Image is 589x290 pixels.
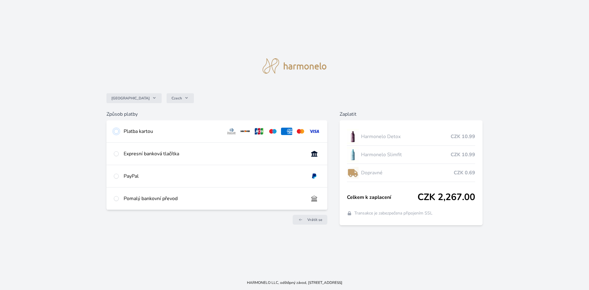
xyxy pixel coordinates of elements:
[451,133,475,140] span: CZK 10.99
[124,128,221,135] div: Platba kartou
[307,217,322,222] span: Vrátit se
[354,210,433,216] span: Transakce je zabezpečena připojením SSL
[451,151,475,158] span: CZK 10.99
[361,151,451,158] span: Harmonelo Slimfit
[309,195,320,202] img: bankTransfer_IBAN.svg
[309,128,320,135] img: visa.svg
[263,58,326,74] img: logo.svg
[309,150,320,157] img: onlineBanking_CZ.svg
[106,110,327,118] h6: Způsob platby
[226,128,237,135] img: diners.svg
[267,128,279,135] img: maestro.svg
[309,172,320,180] img: paypal.svg
[253,128,265,135] img: jcb.svg
[347,129,359,144] img: DETOX_se_stinem_x-lo.jpg
[281,128,292,135] img: amex.svg
[295,128,306,135] img: mc.svg
[124,150,304,157] div: Expresní banková tlačítka
[293,215,327,225] a: Vrátit se
[340,110,483,118] h6: Zaplatit
[347,194,418,201] span: Celkem k zaplacení
[171,96,182,101] span: Czech
[167,93,194,103] button: Czech
[361,169,454,176] span: Dopravné
[124,195,304,202] div: Pomalý bankovní převod
[418,192,475,203] span: CZK 2,267.00
[111,96,150,101] span: [GEOGRAPHIC_DATA]
[454,169,475,176] span: CZK 0.69
[347,147,359,162] img: SLIMFIT_se_stinem_x-lo.jpg
[240,128,251,135] img: discover.svg
[347,165,359,180] img: delivery-lo.png
[361,133,451,140] span: Harmonelo Detox
[124,172,304,180] div: PayPal
[106,93,162,103] button: [GEOGRAPHIC_DATA]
